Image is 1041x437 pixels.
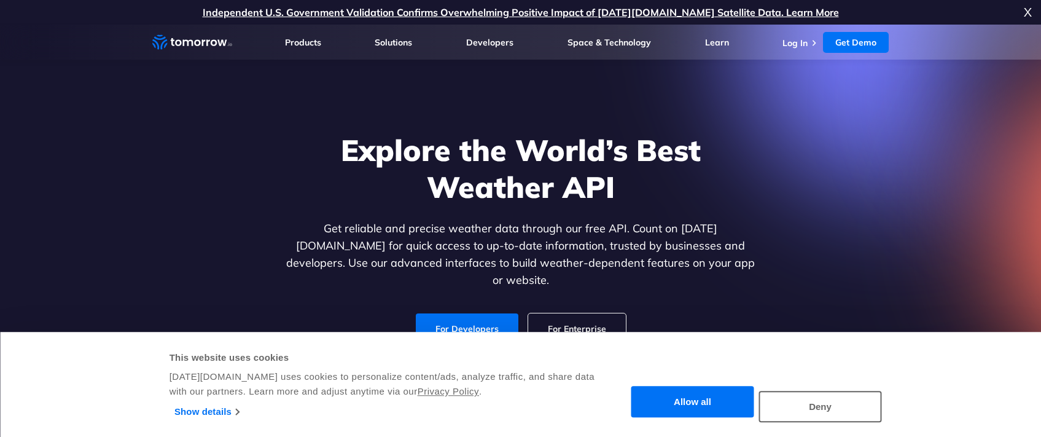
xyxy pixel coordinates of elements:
div: This website uses cookies [170,350,596,365]
a: Solutions [375,37,412,48]
a: Get Demo [823,32,889,53]
a: Independent U.S. Government Validation Confirms Overwhelming Positive Impact of [DATE][DOMAIN_NAM... [203,6,839,18]
a: Show details [174,403,239,421]
a: For Enterprise [528,313,626,344]
h1: Explore the World’s Best Weather API [284,132,758,205]
p: Get reliable and precise weather data through our free API. Count on [DATE][DOMAIN_NAME] for quic... [284,220,758,289]
a: Space & Technology [567,37,651,48]
div: [DATE][DOMAIN_NAME] uses cookies to personalize content/ads, analyze traffic, and share data with... [170,369,596,399]
a: Log In [782,37,808,49]
a: For Developers [416,313,518,344]
a: Learn [705,37,729,48]
button: Allow all [631,387,754,418]
a: Developers [466,37,513,48]
a: Home link [152,33,232,52]
a: Products [285,37,321,48]
a: Privacy Policy [418,386,479,396]
button: Deny [759,391,882,422]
